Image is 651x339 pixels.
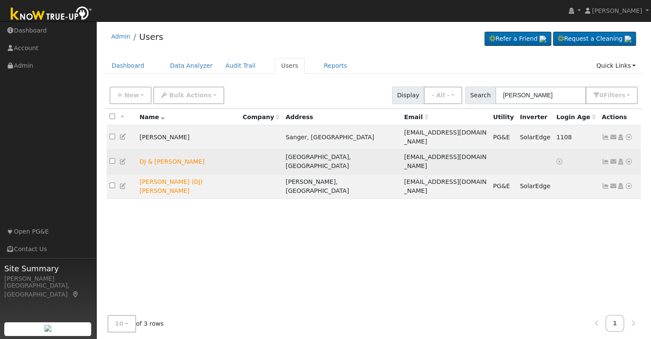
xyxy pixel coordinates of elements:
a: Show Graph [602,183,609,189]
div: [GEOGRAPHIC_DATA], [GEOGRAPHIC_DATA] [4,281,92,299]
a: Show Graph [602,134,609,141]
a: Other actions [625,133,633,142]
span: SolarEdge [520,183,550,189]
button: - All - [424,87,462,104]
a: Login As [617,183,624,189]
a: Other actions [625,182,633,191]
a: Other actions [625,157,633,166]
td: Lead [137,174,240,198]
span: Display [392,87,424,104]
a: Admin [111,33,131,40]
a: Login As [617,158,624,165]
a: No login access [556,158,564,165]
span: Site Summary [4,263,92,274]
img: Know True-Up [6,5,96,24]
a: dj@ewellsplace.com [609,182,617,191]
a: d.j@ewellsplace.com [609,157,617,166]
td: Sanger, [GEOGRAPHIC_DATA] [282,125,401,150]
button: 0Filters [586,87,638,104]
div: Actions [602,113,638,122]
a: Edit User [119,133,127,140]
span: [EMAIL_ADDRESS][DOMAIN_NAME] [404,178,486,194]
span: of 3 rows [107,315,164,333]
div: Address [285,113,398,122]
a: Audit Trail [219,58,262,74]
span: 08/16/2022 10:08:36 AM [556,134,572,141]
span: SolarEdge [520,134,550,141]
span: PG&E [493,134,510,141]
div: [PERSON_NAME] [4,274,92,283]
span: PG&E [493,183,510,189]
a: Dashboard [105,58,151,74]
a: Login As [617,134,624,141]
button: Bulk Actions [153,87,224,104]
span: Bulk Actions [169,92,211,99]
div: Utility [493,113,514,122]
a: Users [139,32,163,42]
span: [EMAIL_ADDRESS][DOMAIN_NAME] [404,129,486,145]
span: Email [404,114,428,120]
a: Users [275,58,305,74]
a: Edit User [119,183,127,189]
a: 1 [606,315,624,332]
span: [EMAIL_ADDRESS][DOMAIN_NAME] [404,153,486,169]
span: New [124,92,139,99]
button: New [110,87,152,104]
a: Reports [318,58,354,74]
a: Refer a Friend [485,32,551,46]
span: Filter [603,92,625,99]
span: Name [140,114,165,120]
td: Lead [137,150,240,174]
a: bpeden310@gmail.com [609,133,617,142]
div: Inverter [520,113,550,122]
img: retrieve [539,36,546,42]
span: 10 [115,320,124,327]
span: s [621,92,625,99]
a: Quick Links [590,58,642,74]
span: [PERSON_NAME] [592,7,642,14]
a: Edit User [119,158,127,165]
img: retrieve [45,325,51,332]
span: Search [465,87,496,104]
td: [PERSON_NAME], [GEOGRAPHIC_DATA] [282,174,401,198]
td: [PERSON_NAME] [137,125,240,150]
a: Request a Cleaning [553,32,636,46]
img: retrieve [624,36,631,42]
a: Not connected [602,158,609,165]
span: Days since last login [556,114,596,120]
button: 10 [107,315,136,333]
td: [GEOGRAPHIC_DATA], [GEOGRAPHIC_DATA] [282,150,401,174]
span: Company name [243,114,279,120]
a: Data Analyzer [163,58,219,74]
input: Search [495,87,586,104]
a: Map [72,291,80,298]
